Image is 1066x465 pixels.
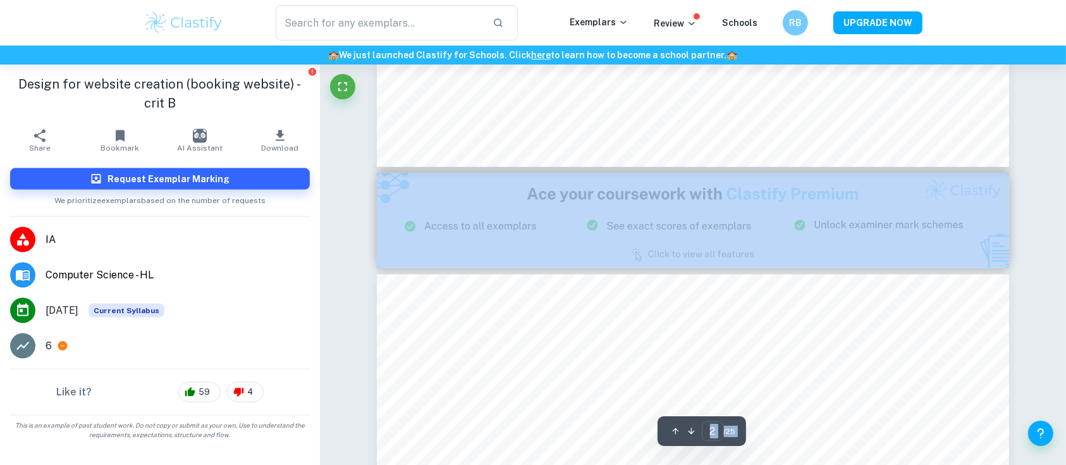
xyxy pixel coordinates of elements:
span: We prioritize exemplars based on the number of requests [54,190,266,206]
img: Clastify logo [144,10,224,35]
span: Computer Science - HL [46,268,310,283]
img: Ad [377,173,1009,268]
button: UPGRADE NOW [833,11,922,34]
span: Current Syllabus [89,304,164,318]
button: RB [783,10,808,35]
span: 🏫 [727,50,738,60]
a: here [532,50,551,60]
input: Search for any exemplars... [276,5,482,40]
span: Share [29,144,51,152]
h6: Request Exemplar Marking [107,172,230,186]
button: Bookmark [80,123,159,158]
p: Review [654,16,697,30]
button: Fullscreen [330,74,355,99]
h1: Design for website creation (booking website) - crit B [10,75,310,113]
span: / 25 [724,426,736,437]
p: Exemplars [570,15,628,29]
span: Bookmark [101,144,139,152]
div: 59 [178,382,221,402]
img: AI Assistant [193,129,207,143]
h6: Like it? [56,385,92,400]
h6: We just launched Clastify for Schools. Click to learn how to become a school partner. [3,48,1063,62]
h6: RB [788,16,803,30]
span: Download [261,144,298,152]
span: AI Assistant [177,144,223,152]
span: 🏫 [329,50,340,60]
span: [DATE] [46,303,78,318]
button: Report issue [308,67,317,77]
button: AI Assistant [160,123,240,158]
span: This is an example of past student work. Do not copy or submit as your own. Use to understand the... [5,421,315,440]
button: Request Exemplar Marking [10,168,310,190]
p: 6 [46,338,52,354]
span: 4 [240,386,260,399]
a: Schools [722,18,757,28]
div: 4 [227,382,264,402]
span: IA [46,232,310,247]
div: This exemplar is based on the current syllabus. Feel free to refer to it for inspiration/ideas wh... [89,304,164,318]
span: 59 [192,386,217,399]
button: Help and Feedback [1028,421,1053,446]
button: Download [240,123,319,158]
